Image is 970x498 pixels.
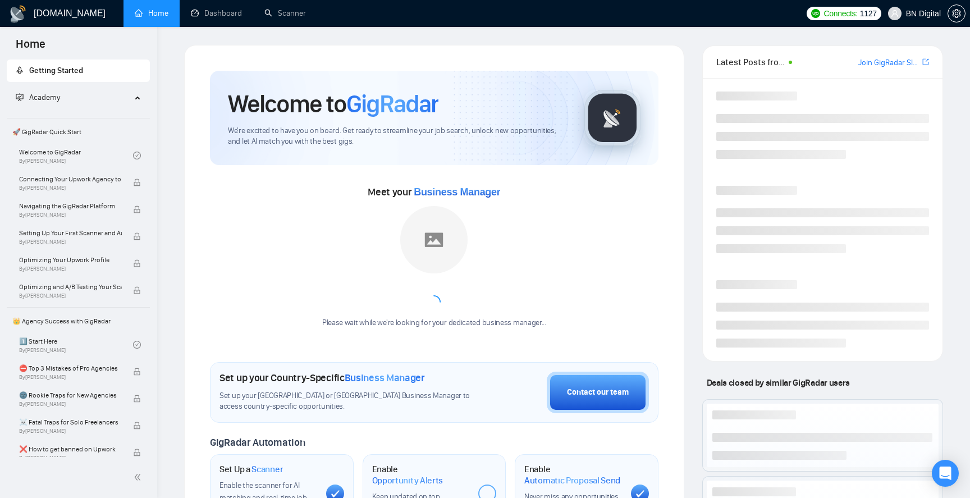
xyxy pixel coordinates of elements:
span: lock [133,449,141,456]
li: Getting Started [7,60,150,82]
span: lock [133,179,141,186]
span: Business Manager [345,372,425,384]
a: searchScanner [264,8,306,18]
span: lock [133,232,141,240]
img: placeholder.png [400,206,468,273]
span: Optimizing and A/B Testing Your Scanner for Better Results [19,281,122,293]
span: Navigating the GigRadar Platform [19,200,122,212]
span: Home [7,36,54,60]
img: upwork-logo.png [811,9,820,18]
a: dashboardDashboard [191,8,242,18]
span: Academy [16,93,60,102]
span: loading [424,293,443,312]
a: export [922,57,929,67]
span: Connects: [823,7,857,20]
span: export [922,57,929,66]
span: check-circle [133,152,141,159]
span: lock [133,422,141,430]
a: setting [948,9,966,18]
span: rocket [16,66,24,74]
h1: Welcome to [228,89,438,119]
span: setting [948,9,965,18]
span: Business Manager [414,186,500,198]
div: Please wait while we're looking for your dedicated business manager... [315,318,553,328]
span: By [PERSON_NAME] [19,266,122,272]
img: logo [9,5,27,23]
img: gigradar-logo.png [584,90,640,146]
span: 🚀 GigRadar Quick Start [8,121,149,143]
h1: Enable [524,464,622,486]
h1: Set up your Country-Specific [219,372,425,384]
h1: Enable [372,464,470,486]
span: Academy [29,93,60,102]
span: Meet your [368,186,500,198]
span: ☠️ Fatal Traps for Solo Freelancers [19,417,122,428]
span: GigRadar [346,89,438,119]
span: Getting Started [29,66,83,75]
span: By [PERSON_NAME] [19,293,122,299]
a: Welcome to GigRadarBy[PERSON_NAME] [19,143,133,168]
span: Automatic Proposal Send [524,475,620,486]
span: Scanner [251,464,283,475]
span: By [PERSON_NAME] [19,185,122,191]
a: Join GigRadar Slack Community [858,57,920,69]
span: lock [133,259,141,267]
div: Open Intercom Messenger [932,460,959,487]
span: Latest Posts from the GigRadar Community [716,55,785,69]
span: By [PERSON_NAME] [19,401,122,408]
span: Set up your [GEOGRAPHIC_DATA] or [GEOGRAPHIC_DATA] Business Manager to access country-specific op... [219,391,477,412]
span: Optimizing Your Upwork Profile [19,254,122,266]
span: lock [133,368,141,376]
span: GigRadar Automation [210,436,305,449]
span: lock [133,286,141,294]
span: Connecting Your Upwork Agency to GigRadar [19,173,122,185]
span: Setting Up Your First Scanner and Auto-Bidder [19,227,122,239]
a: 1️⃣ Start HereBy[PERSON_NAME] [19,332,133,357]
span: fund-projection-screen [16,93,24,101]
span: By [PERSON_NAME] [19,239,122,245]
a: homeHome [135,8,168,18]
h1: Set Up a [219,464,283,475]
span: lock [133,205,141,213]
span: 👑 Agency Success with GigRadar [8,310,149,332]
button: Contact our team [547,372,649,413]
span: ⛔ Top 3 Mistakes of Pro Agencies [19,363,122,374]
button: setting [948,4,966,22]
span: By [PERSON_NAME] [19,428,122,435]
span: By [PERSON_NAME] [19,212,122,218]
span: Deals closed by similar GigRadar users [702,373,854,392]
span: Opportunity Alerts [372,475,443,486]
span: By [PERSON_NAME] [19,374,122,381]
span: lock [133,395,141,403]
span: check-circle [133,341,141,349]
span: ❌ How to get banned on Upwork [19,444,122,455]
span: 1127 [860,7,877,20]
span: double-left [134,472,145,483]
div: Contact our team [567,386,629,399]
span: We're excited to have you on board. Get ready to streamline your job search, unlock new opportuni... [228,126,566,147]
span: 🌚 Rookie Traps for New Agencies [19,390,122,401]
span: user [891,10,899,17]
span: By [PERSON_NAME] [19,455,122,462]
